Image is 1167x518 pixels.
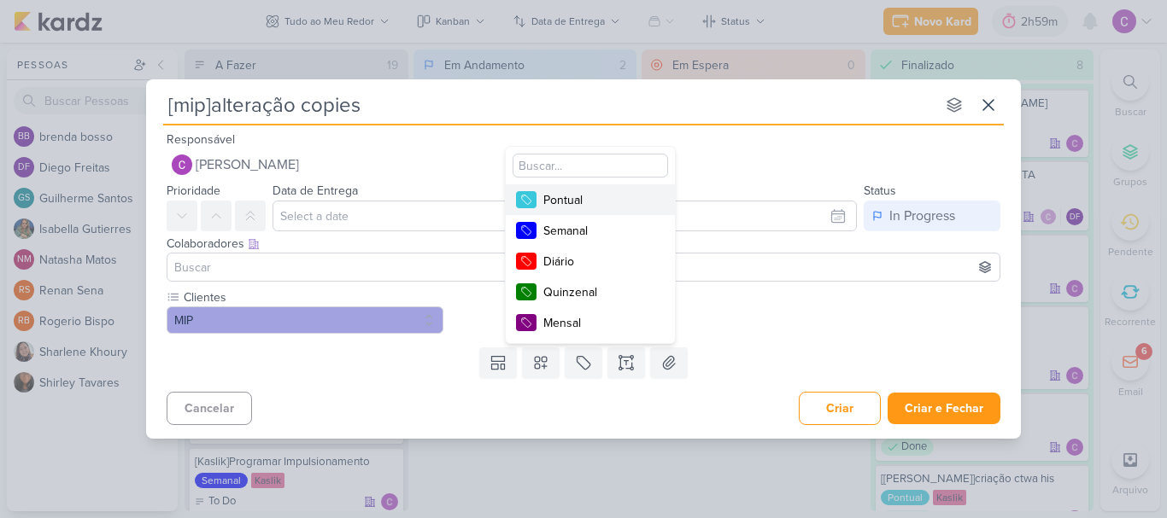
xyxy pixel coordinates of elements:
input: Buscar... [513,154,668,178]
button: Semanal [506,215,675,246]
button: Criar [799,392,881,425]
button: In Progress [864,201,1000,231]
label: Clientes [182,288,443,306]
button: Diário [506,246,675,276]
label: Data de Entrega [273,183,358,198]
button: Quinzenal [506,276,675,307]
button: Criar e Fechar [888,393,1000,424]
span: [PERSON_NAME] [196,154,299,175]
div: Diário [543,253,654,271]
button: Pontual [506,184,675,215]
div: Colaboradores [167,235,1000,253]
input: Select a date [273,201,857,231]
button: Cancelar [167,392,252,425]
div: Quinzenal [543,283,654,301]
input: Buscar [171,257,996,277]
label: Prioridade [167,183,220,198]
label: Status [864,183,896,198]
div: Semanal [543,222,654,240]
button: MIP [167,306,443,334]
div: Mensal [543,314,654,332]
label: Responsável [167,132,235,147]
div: Pontual [543,191,654,209]
button: Mensal [506,307,675,338]
button: [PERSON_NAME] [167,149,1000,180]
img: Carlos Lima [172,154,192,175]
input: Kard Sem Título [163,90,935,120]
div: In Progress [889,206,955,226]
